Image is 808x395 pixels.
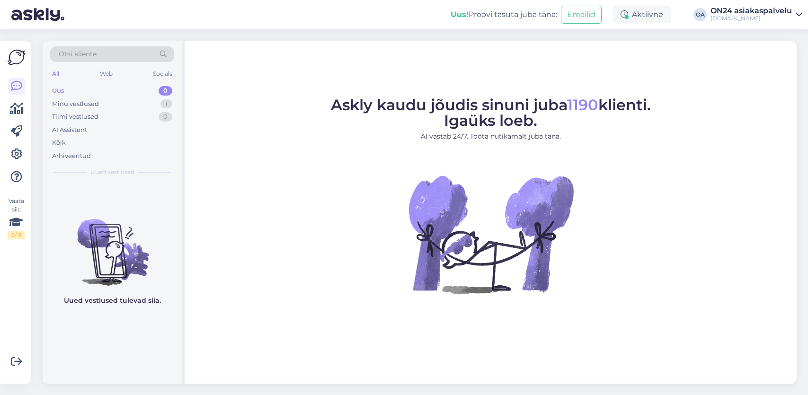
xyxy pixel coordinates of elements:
[52,125,87,135] div: AI Assistent
[451,10,469,19] b: Uus!
[567,96,598,114] span: 1190
[451,9,557,20] div: Proovi tasuta juba täna:
[331,132,651,141] p: AI vastab 24/7. Tööta nutikamalt juba täna.
[50,68,61,80] div: All
[710,15,792,22] div: [DOMAIN_NAME]
[64,296,161,306] p: Uued vestlused tulevad siia.
[331,96,651,130] span: Askly kaudu jõudis sinuni juba klienti. Igaüks loeb.
[43,202,182,287] img: No chats
[693,8,707,21] div: OA
[8,231,25,239] div: 2 / 3
[52,86,64,96] div: Uus
[710,7,792,15] div: ON24 asiakaspalvelu
[159,112,172,122] div: 0
[159,86,172,96] div: 0
[406,149,576,319] img: No Chat active
[8,197,25,239] div: Vaata siia
[613,6,671,23] div: Aktiivne
[8,48,26,66] img: Askly Logo
[151,68,174,80] div: Socials
[90,168,134,176] span: Uued vestlused
[561,6,602,24] button: Emailid
[710,7,802,22] a: ON24 asiakaspalvelu[DOMAIN_NAME]
[52,151,91,161] div: Arhiveeritud
[160,99,172,109] div: 1
[52,112,98,122] div: Tiimi vestlused
[59,49,97,59] span: Otsi kliente
[52,138,66,148] div: Kõik
[98,68,115,80] div: Web
[52,99,99,109] div: Minu vestlused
